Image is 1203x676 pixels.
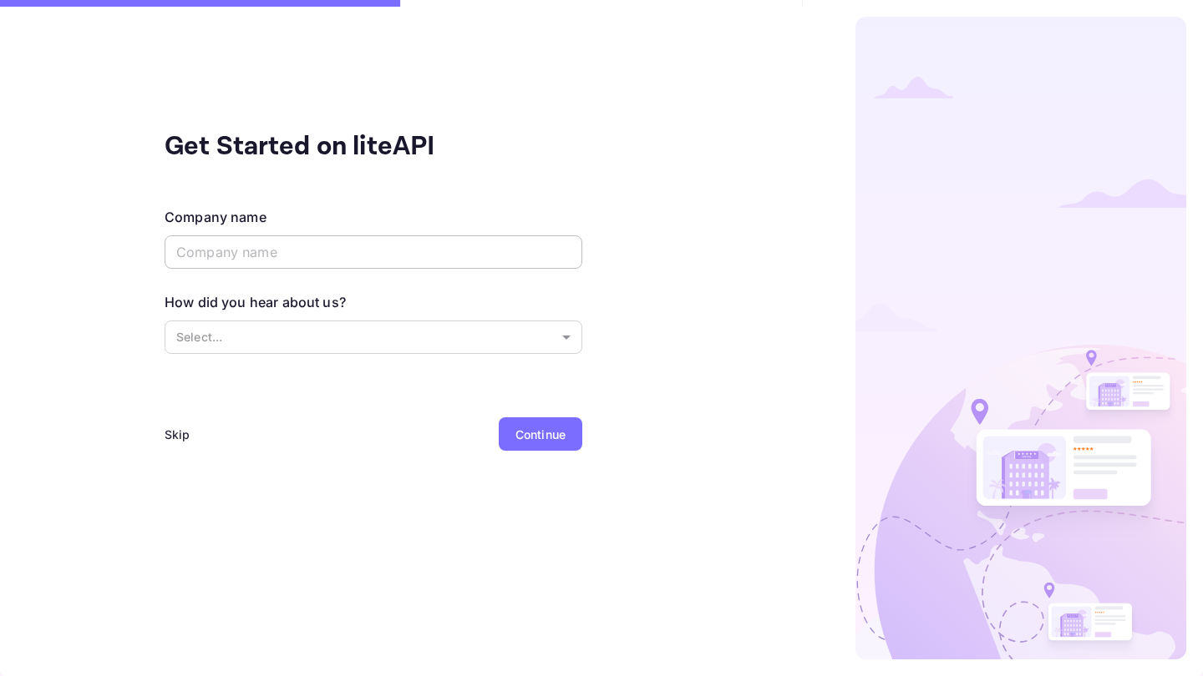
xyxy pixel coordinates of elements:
[176,328,556,346] p: Select...
[165,127,499,167] div: Get Started on liteAPI
[165,292,346,312] div: How did you hear about us?
[165,426,190,443] div: Skip
[165,207,266,227] div: Company name
[165,320,582,354] div: Without label
[855,17,1186,659] img: logo
[515,426,566,443] div: Continue
[165,235,582,269] input: Company name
